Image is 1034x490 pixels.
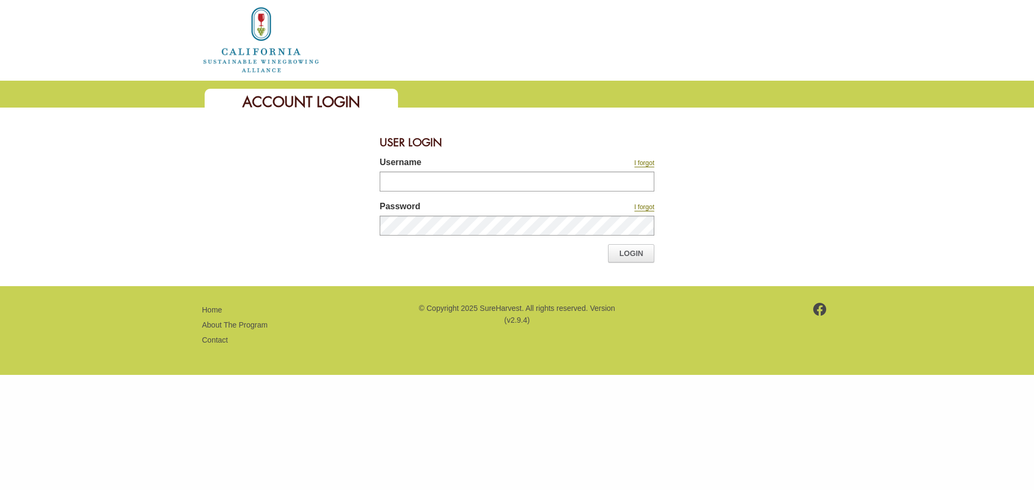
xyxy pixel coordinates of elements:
[634,159,654,167] a: I forgot
[380,200,557,216] label: Password
[202,336,228,344] a: Contact
[202,5,320,74] img: logo_cswa2x.png
[242,93,360,111] span: Account Login
[813,303,827,316] img: footer-facebook.png
[417,302,617,326] p: © Copyright 2025 SureHarvest. All rights reserved. Version (v2.9.4)
[202,34,320,44] a: Home
[608,244,654,262] a: Login
[202,306,222,314] a: Home
[202,321,268,329] a: About The Program
[634,203,654,211] a: I forgot
[380,156,557,172] label: Username
[380,129,654,156] div: User Login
